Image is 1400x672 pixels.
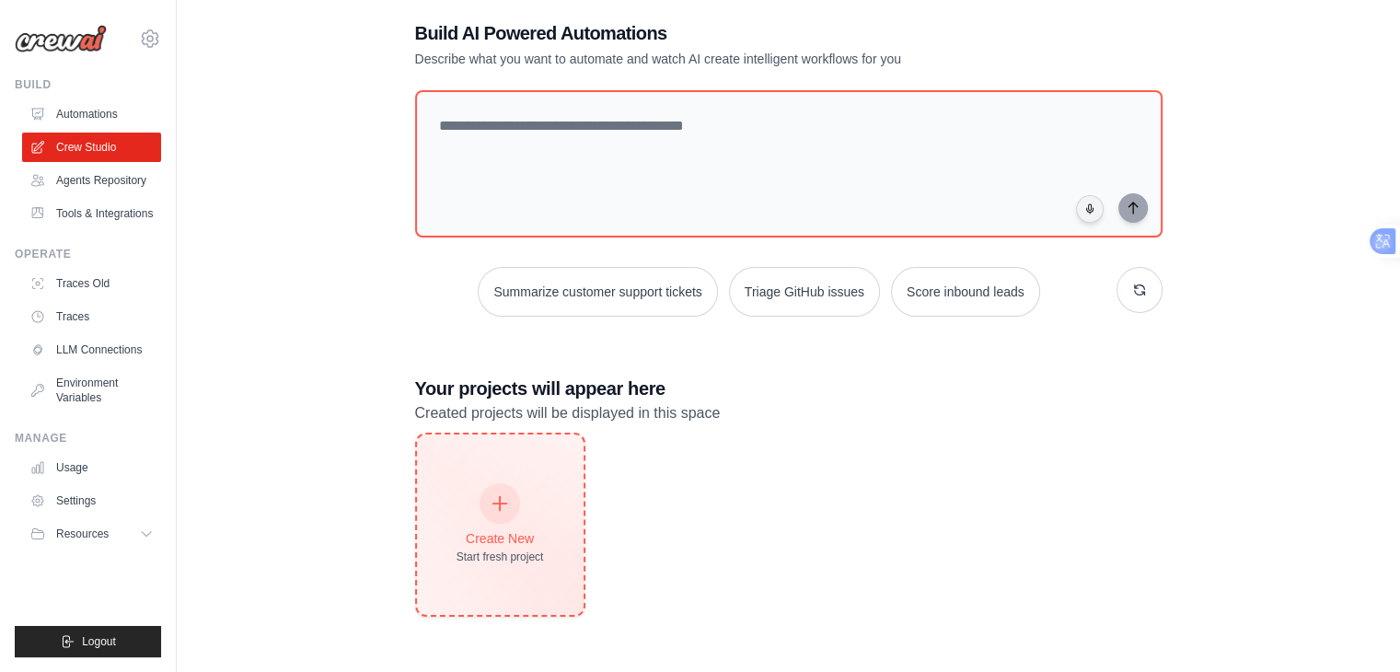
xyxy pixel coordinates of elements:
a: Traces [22,302,161,331]
h3: Your projects will appear here [415,376,1163,401]
img: Logo [15,25,107,52]
div: Operate [15,247,161,261]
a: Tools & Integrations [22,199,161,228]
a: Agents Repository [22,166,161,195]
button: Triage GitHub issues [729,267,880,317]
div: Build [15,77,161,92]
button: Get new suggestions [1117,267,1163,313]
a: Environment Variables [22,368,161,412]
button: Score inbound leads [891,267,1040,317]
button: Resources [22,519,161,549]
a: Traces Old [22,269,161,298]
button: Summarize customer support tickets [478,267,717,317]
a: Usage [22,453,161,482]
button: Click to speak your automation idea [1076,195,1104,223]
button: Logout [15,626,161,657]
div: Create New [457,529,544,548]
span: Logout [82,634,116,649]
div: Start fresh project [457,550,544,564]
p: Created projects will be displayed in this space [415,401,1163,425]
a: Settings [22,486,161,516]
a: Automations [22,99,161,129]
p: Describe what you want to automate and watch AI create intelligent workflows for you [415,50,1034,68]
div: Manage [15,431,161,446]
a: LLM Connections [22,335,161,365]
span: Resources [56,527,109,541]
a: Crew Studio [22,133,161,162]
h1: Build AI Powered Automations [415,20,1034,46]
